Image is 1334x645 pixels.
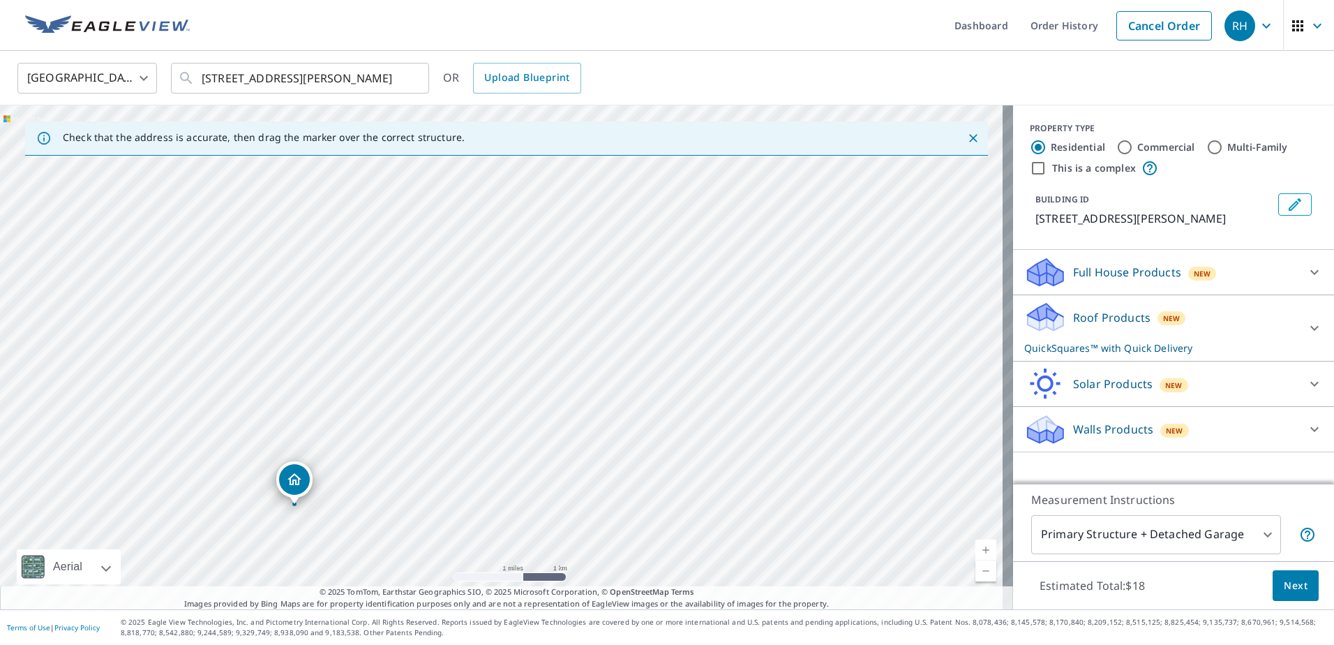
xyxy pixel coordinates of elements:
span: New [1163,313,1181,324]
span: © 2025 TomTom, Earthstar Geographics SIO, © 2025 Microsoft Corporation, © [320,586,694,598]
a: OpenStreetMap [610,586,668,597]
p: QuickSquares™ with Quick Delivery [1024,341,1298,355]
span: New [1194,268,1211,279]
a: Privacy Policy [54,623,100,632]
div: Aerial [49,549,87,584]
div: RH [1224,10,1255,41]
a: Current Level 13, Zoom Out [975,561,996,581]
a: Cancel Order [1116,11,1212,40]
a: Current Level 13, Zoom In [975,540,996,561]
div: PROPERTY TYPE [1030,122,1317,135]
span: Your report will include the primary structure and a detached garage if one exists. [1299,526,1316,543]
a: Upload Blueprint [473,63,580,94]
div: Walls ProductsNew [1024,413,1323,446]
span: New [1165,380,1183,391]
button: Close [964,129,982,147]
button: Next [1273,570,1319,602]
p: BUILDING ID [1035,193,1089,205]
label: Residential [1051,140,1105,154]
a: Terms [671,586,694,597]
p: | [7,623,100,632]
p: © 2025 Eagle View Technologies, Inc. and Pictometry International Corp. All Rights Reserved. Repo... [121,617,1327,638]
p: Check that the address is accurate, then drag the marker over the correct structure. [63,131,465,144]
label: Commercial [1137,140,1195,154]
div: Solar ProductsNew [1024,367,1323,401]
div: Roof ProductsNewQuickSquares™ with Quick Delivery [1024,301,1323,355]
p: Full House Products [1073,264,1181,281]
span: New [1166,425,1183,436]
span: Next [1284,577,1307,595]
label: Multi-Family [1227,140,1288,154]
div: Dropped pin, building 1, Residential property, 104 Toluca Ln Saint Simons Island, GA 31522 [276,461,313,505]
label: This is a complex [1052,161,1136,175]
div: Full House ProductsNew [1024,255,1323,289]
p: Estimated Total: $18 [1028,570,1156,601]
input: Search by address or latitude-longitude [202,59,400,98]
p: Solar Products [1073,376,1153,392]
p: Walls Products [1073,421,1153,438]
button: Edit building 1 [1278,193,1312,216]
a: Terms of Use [7,623,50,632]
div: [GEOGRAPHIC_DATA] [17,59,157,98]
p: Roof Products [1073,309,1151,326]
div: OR [443,63,581,94]
div: Primary Structure + Detached Garage [1031,515,1281,554]
p: Measurement Instructions [1031,491,1316,508]
p: [STREET_ADDRESS][PERSON_NAME] [1035,210,1273,227]
img: EV Logo [25,15,190,36]
div: Aerial [17,549,121,584]
span: Upload Blueprint [484,69,569,87]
